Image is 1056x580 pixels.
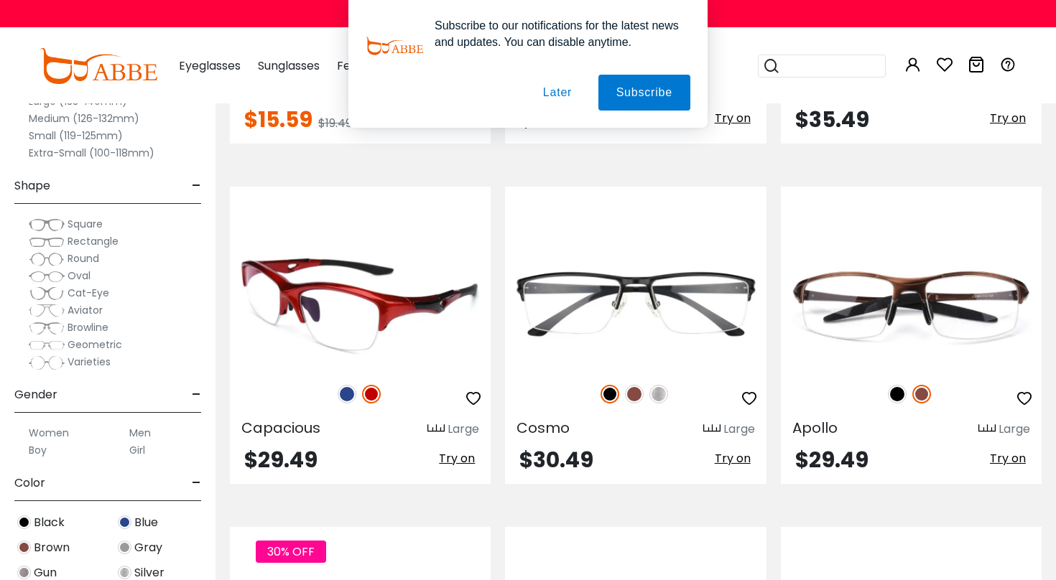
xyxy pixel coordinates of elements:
label: Boy [29,441,47,459]
span: - [192,466,201,500]
span: Apollo [792,418,838,438]
div: Large [448,421,479,438]
span: - [192,169,201,203]
img: Aviator.png [29,304,65,318]
img: Varieties.png [29,355,65,370]
span: Cat-Eye [68,286,109,300]
img: Blue [338,385,356,403]
img: Red Capacious - TR ,Universal Bridge Fit [230,238,491,369]
div: Subscribe to our notifications for the latest news and updates. You can disable anytime. [423,17,690,50]
img: Black [888,385,907,403]
img: Oval.png [29,269,65,284]
span: Gray [134,539,162,556]
span: Try on [439,450,475,467]
img: size ruler [703,424,721,434]
img: size ruler [427,424,445,434]
span: $30.49 [519,444,593,475]
img: Black [601,385,619,403]
img: Blue [118,515,131,529]
span: Browline [68,320,108,335]
button: Try on [710,449,755,468]
span: Shape [14,169,50,203]
img: Square.png [29,217,65,232]
span: Cosmo [517,418,570,438]
label: Girl [129,441,145,459]
img: notification icon [366,17,423,75]
span: 30% OFF [256,541,326,563]
label: Small (119-125mm) [29,127,123,144]
img: size ruler [978,424,996,434]
span: - [192,378,201,412]
span: Geometric [68,337,122,352]
span: Varieties [68,355,111,369]
img: Cat-Eye.png [29,286,65,301]
span: Rectangle [68,234,119,248]
div: Large [999,421,1030,438]
img: Geometric.png [29,338,65,352]
button: Subscribe [598,75,690,111]
img: Red [362,385,381,403]
span: Blue [134,514,158,531]
img: Brown [17,541,31,554]
img: Silver [118,566,131,579]
div: Large [723,421,755,438]
span: $19.49 [318,115,352,131]
span: Oval [68,268,91,283]
span: Round [68,251,99,266]
span: Aviator [68,303,103,317]
label: Extra-Small (100-118mm) [29,144,154,162]
img: Round.png [29,252,65,266]
span: Try on [990,450,1026,467]
img: Gun [17,566,31,579]
img: Brown Apollo - Metal ,Adjust Nose Pads [781,238,1042,369]
span: Try on [715,450,751,467]
span: $29.49 [244,444,318,475]
label: Men [129,424,151,441]
button: Try on [986,449,1030,468]
span: Color [14,466,45,500]
img: Gray [118,541,131,554]
img: Brown [912,385,931,403]
button: Try on [435,449,479,468]
img: Brown [625,385,644,403]
button: Later [525,75,590,111]
span: Square [68,217,103,231]
span: Black [34,514,65,531]
span: Capacious [241,418,320,438]
img: Silver [649,385,668,403]
img: Rectangle.png [29,235,65,249]
span: Brown [34,539,70,556]
span: Gender [14,378,57,412]
img: Black [17,515,31,529]
img: Black Cosmo - Metal ,Adjust Nose Pads [505,238,766,369]
span: $29.49 [795,444,869,475]
img: Browline.png [29,321,65,335]
label: Women [29,424,69,441]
